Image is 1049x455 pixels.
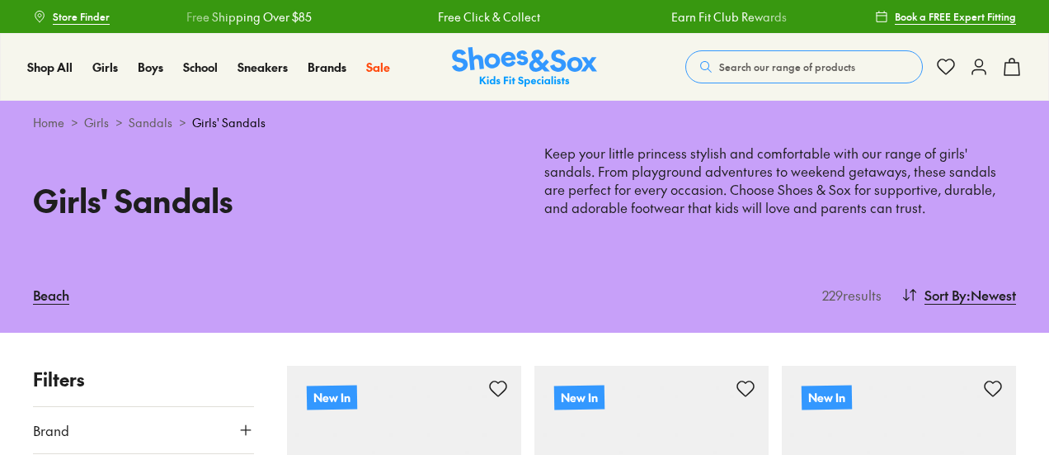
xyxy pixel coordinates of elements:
button: Brand [33,407,254,453]
span: Girls [92,59,118,75]
span: Sale [366,59,390,75]
a: Girls [84,114,109,131]
span: School [183,59,218,75]
a: Boys [138,59,163,76]
a: Store Finder [33,2,110,31]
span: Brand [33,420,69,440]
span: Store Finder [53,9,110,24]
p: New In [554,385,604,410]
div: > > > [33,114,1016,131]
span: Search our range of products [719,59,855,74]
p: Keep your little princess stylish and comfortable with our range of girls' sandals. From playgrou... [544,145,1016,217]
a: Sneakers [238,59,288,76]
a: Girls [92,59,118,76]
a: Beach [33,277,69,313]
a: School [183,59,218,76]
span: Book a FREE Expert Fitting [895,9,1016,24]
span: Sort By [924,285,967,305]
a: Earn Fit Club Rewards [670,8,786,26]
p: New In [307,385,357,410]
h1: Girls' Sandals [33,177,505,224]
p: 229 results [816,285,882,305]
a: Free Shipping Over $85 [186,8,312,26]
button: Search our range of products [685,50,923,83]
button: Sort By:Newest [901,277,1016,313]
a: Sale [366,59,390,76]
a: Free Click & Collect [438,8,540,26]
span: Sneakers [238,59,288,75]
a: Sandals [129,114,172,131]
span: Brands [308,59,346,75]
span: Shop All [27,59,73,75]
a: Shoes & Sox [452,47,597,88]
span: Girls' Sandals [192,114,266,131]
a: Brands [308,59,346,76]
a: Home [33,114,64,131]
a: Shop All [27,59,73,76]
a: Book a FREE Expert Fitting [875,2,1016,31]
img: SNS_Logo_Responsive.svg [452,47,597,88]
span: : Newest [967,285,1016,305]
p: New In [802,385,852,410]
span: Boys [138,59,163,75]
p: Filters [33,366,254,393]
